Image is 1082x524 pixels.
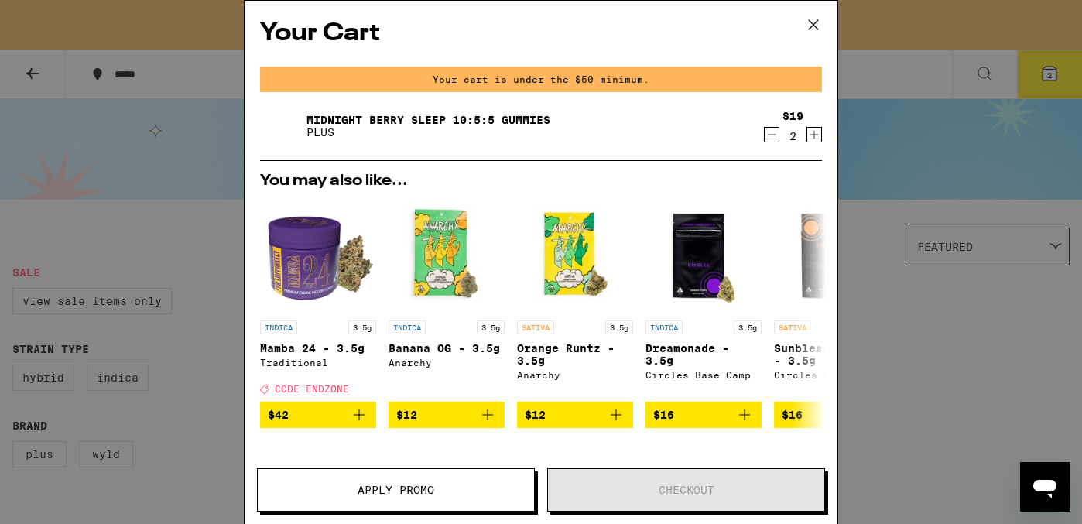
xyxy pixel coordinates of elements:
div: Traditional [260,358,376,368]
button: Add to bag [517,402,633,428]
p: Mamba 24 - 3.5g [260,342,376,354]
button: Apply Promo [257,468,535,512]
p: SATIVA [774,320,811,334]
p: Dreamonade - 3.5g [645,342,762,367]
a: Open page for Banana OG - 3.5g from Anarchy [389,197,505,402]
a: Midnight Berry SLEEP 10:5:5 Gummies [306,114,550,126]
div: Anarchy [389,358,505,368]
span: Apply Promo [358,485,434,495]
button: Add to bag [645,402,762,428]
a: Open page for Sunblessed Blue - 3.5g from Circles Base Camp [774,197,890,402]
span: $42 [268,409,289,421]
img: Anarchy - Banana OG - 3.5g [389,197,505,313]
img: Circles Base Camp - Dreamonade - 3.5g [645,197,762,313]
span: $16 [782,409,803,421]
button: Decrement [764,127,779,142]
div: $19 [782,110,803,122]
img: Traditional - Mamba 24 - 3.5g [260,197,376,313]
span: $16 [653,409,674,421]
button: Add to bag [389,402,505,428]
div: Circles Base Camp [774,370,890,380]
span: Checkout [659,485,714,495]
p: 3.5g [348,320,376,334]
iframe: Button to launch messaging window [1020,462,1070,512]
p: Banana OG - 3.5g [389,342,505,354]
div: Your cart is under the $50 minimum. [260,67,822,92]
button: Add to bag [774,402,890,428]
img: Midnight Berry SLEEP 10:5:5 Gummies [260,104,303,148]
span: $12 [525,409,546,421]
div: 2 [782,130,803,142]
p: Sunblessed Blue - 3.5g [774,342,890,367]
button: Add to bag [260,402,376,428]
p: INDICA [645,320,683,334]
a: Open page for Mamba 24 - 3.5g from Traditional [260,197,376,402]
p: 3.5g [477,320,505,334]
div: Anarchy [517,370,633,380]
span: $12 [396,409,417,421]
p: Orange Runtz - 3.5g [517,342,633,367]
span: CODE ENDZONE [275,384,349,394]
p: SATIVA [517,320,554,334]
button: Increment [806,127,822,142]
p: PLUS [306,126,550,139]
p: 3.5g [734,320,762,334]
div: Circles Base Camp [645,370,762,380]
p: 3.5g [605,320,633,334]
h2: You may also like... [260,173,822,189]
p: INDICA [389,320,426,334]
a: Open page for Orange Runtz - 3.5g from Anarchy [517,197,633,402]
img: Circles Base Camp - Sunblessed Blue - 3.5g [774,197,890,313]
img: Anarchy - Orange Runtz - 3.5g [517,197,633,313]
a: Open page for Dreamonade - 3.5g from Circles Base Camp [645,197,762,402]
h2: Your Cart [260,16,822,51]
button: Checkout [547,468,825,512]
